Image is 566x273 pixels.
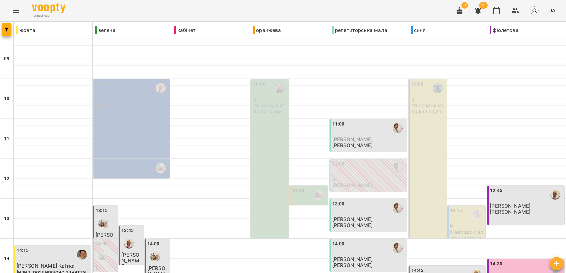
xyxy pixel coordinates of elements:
img: Старюк Людмила Олександрівна [77,250,87,260]
span: For Business [32,14,65,18]
p: кабінет [174,26,196,34]
label: 13:45 [121,227,134,234]
img: Балук Надія Василівна [550,190,560,200]
img: Киричук Тетяна Миколаївна [156,163,166,173]
label: 11:00 [332,121,345,128]
label: 12:00 [332,160,345,168]
label: 10:00 [411,81,424,88]
p: зелена [95,26,116,34]
p: репетиторська мала [332,26,387,34]
h6: 11 [4,135,9,142]
p: 0 [332,176,405,182]
img: Киричук Тетяна Миколаївна [314,190,324,200]
img: Киричук Тетяна Миколаївна [98,219,108,229]
p: жовта [16,26,35,34]
span: [PERSON_NAME] Квітка [17,263,75,269]
img: avatar_s.png [530,6,539,15]
p: Мінісадок старша група [253,103,287,114]
p: фіолетова [490,26,518,34]
label: 12:40 [292,187,304,194]
span: UA [548,7,555,14]
label: 14:00 [332,240,345,248]
span: [PERSON_NAME] [96,232,114,250]
h6: 10 [4,95,9,103]
label: 10:00 [96,81,108,88]
img: Німців Ксенія Петрівна [275,83,285,93]
img: Балук Надія Василівна [156,83,166,93]
img: Киричук Тетяна Миколаївна [150,252,160,262]
label: 13:15 [96,207,108,214]
p: синя [411,26,426,34]
label: 12:45 [490,187,502,194]
span: [PERSON_NAME] [121,252,139,270]
span: [PERSON_NAME] [332,256,373,262]
p: [PERSON_NAME] [332,222,373,228]
img: Рущак Василина Василівна [393,123,403,133]
div: Світлана Бутковська [550,263,560,273]
h6: 14 [4,255,9,262]
p: 0 [292,203,326,209]
p: [PERSON_NAME] [490,209,530,215]
label: 14:00 [96,240,108,248]
p: 0 [96,176,169,182]
span: 30 [479,2,488,9]
p: 0 [96,265,117,271]
p: 0 [450,223,484,229]
img: Рущак Василина Василівна [393,243,403,253]
h6: 12 [4,175,9,182]
p: 0 [96,97,169,102]
p: 0 [411,97,445,102]
p: Мінісадок молодша група [450,229,484,241]
label: 13:15 [450,207,462,214]
label: 14:15 [17,247,29,254]
h6: 09 [4,55,9,63]
span: 3 [461,2,468,9]
img: Киричук Тетяна Миколаївна [98,252,108,262]
label: 14:00 [147,240,160,248]
span: [PERSON_NAME] [490,203,530,209]
img: Voopty Logo [32,3,65,13]
label: 10:00 [253,81,266,88]
p: Мінісадок молодша група [411,103,445,114]
label: 12:00 [96,160,108,168]
img: Рущак Василина Василівна [393,163,403,173]
button: Menu [8,3,24,19]
span: [PERSON_NAME] [332,216,373,222]
h6: 13 [4,215,9,222]
p: [PERSON_NAME] [332,182,373,188]
p: Група ПДШ 4 [96,103,128,108]
button: Створити урок [550,257,563,270]
label: 14:30 [490,260,502,268]
button: UA [546,4,558,17]
p: 0 [253,97,287,102]
p: [PERSON_NAME] [332,142,373,148]
img: Рущак Василина Василівна [393,203,403,213]
img: Балук Надія Василівна [124,239,134,249]
p: оранжева [253,26,281,34]
p: [PERSON_NAME] [332,262,373,268]
label: 13:00 [332,200,345,208]
img: Гарасим Ольга Богданівна [433,83,443,93]
img: Дзядик Наталія [471,210,481,220]
span: [PERSON_NAME] [332,136,373,142]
